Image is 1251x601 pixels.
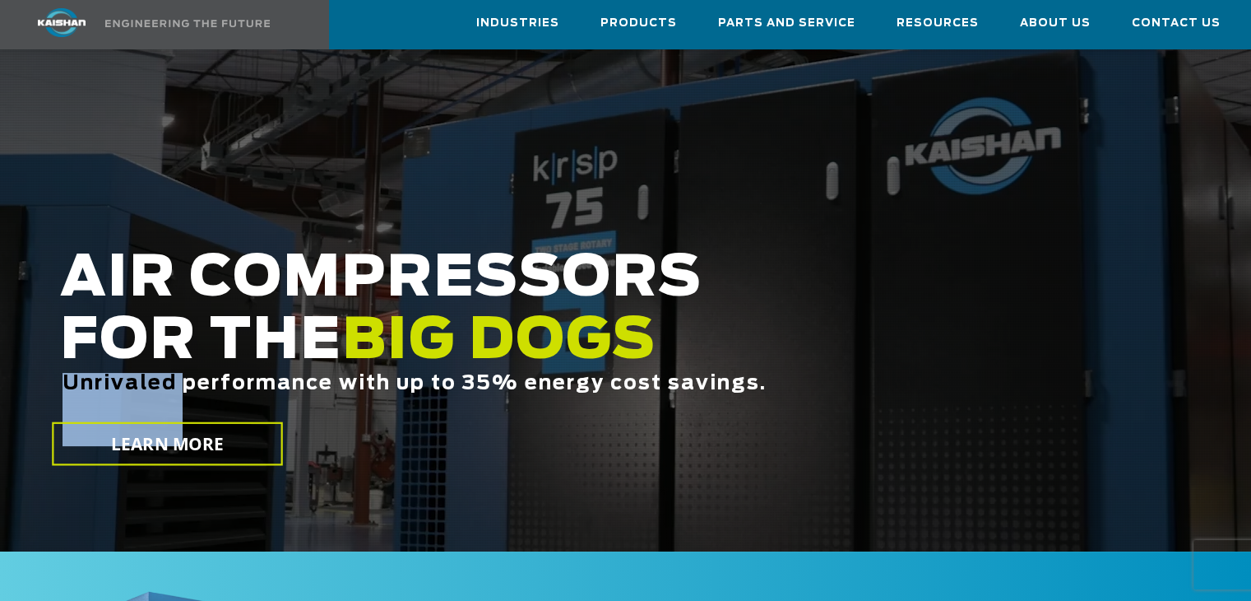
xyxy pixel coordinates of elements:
span: Products [600,14,677,33]
span: About Us [1020,14,1091,33]
span: Industries [476,14,559,33]
a: Industries [476,1,559,45]
a: Resources [897,1,979,45]
span: Parts and Service [718,14,855,33]
a: About Us [1020,1,1091,45]
a: LEARN MORE [52,422,283,466]
a: Parts and Service [718,1,855,45]
img: Engineering the future [105,20,270,27]
h2: AIR COMPRESSORS FOR THE [60,248,999,446]
span: BIG DOGS [342,314,656,370]
span: LEARN MORE [111,432,225,456]
span: Unrivaled performance with up to 35% energy cost savings. [63,374,767,394]
a: Contact Us [1132,1,1221,45]
a: Products [600,1,677,45]
span: Contact Us [1132,14,1221,33]
span: Resources [897,14,979,33]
